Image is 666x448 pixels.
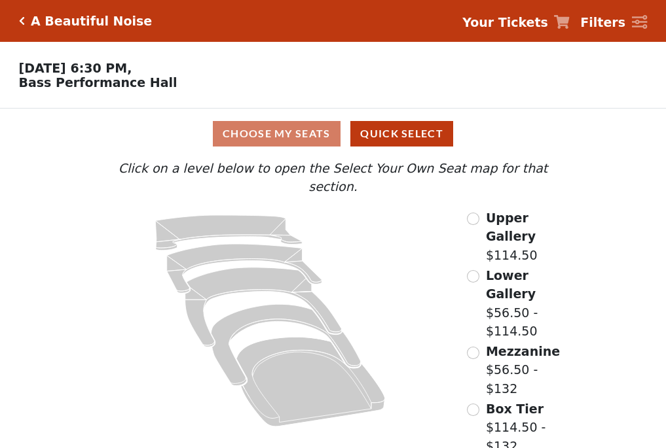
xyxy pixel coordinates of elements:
a: Your Tickets [462,13,570,32]
p: Click on a level below to open the Select Your Own Seat map for that section. [92,159,573,196]
label: $56.50 - $114.50 [486,266,574,341]
h5: A Beautiful Noise [31,14,152,29]
strong: Your Tickets [462,15,548,29]
label: $114.50 [486,209,574,265]
label: $56.50 - $132 [486,342,574,398]
span: Box Tier [486,402,544,416]
span: Lower Gallery [486,268,536,302]
a: Filters [580,13,647,32]
strong: Filters [580,15,625,29]
span: Mezzanine [486,344,560,358]
path: Orchestra / Parterre Circle - Seats Available: 23 [237,337,386,426]
path: Upper Gallery - Seats Available: 295 [156,215,303,250]
a: Click here to go back to filters [19,16,25,26]
span: Upper Gallery [486,211,536,244]
path: Lower Gallery - Seats Available: 51 [167,244,322,293]
button: Quick Select [350,121,453,146]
